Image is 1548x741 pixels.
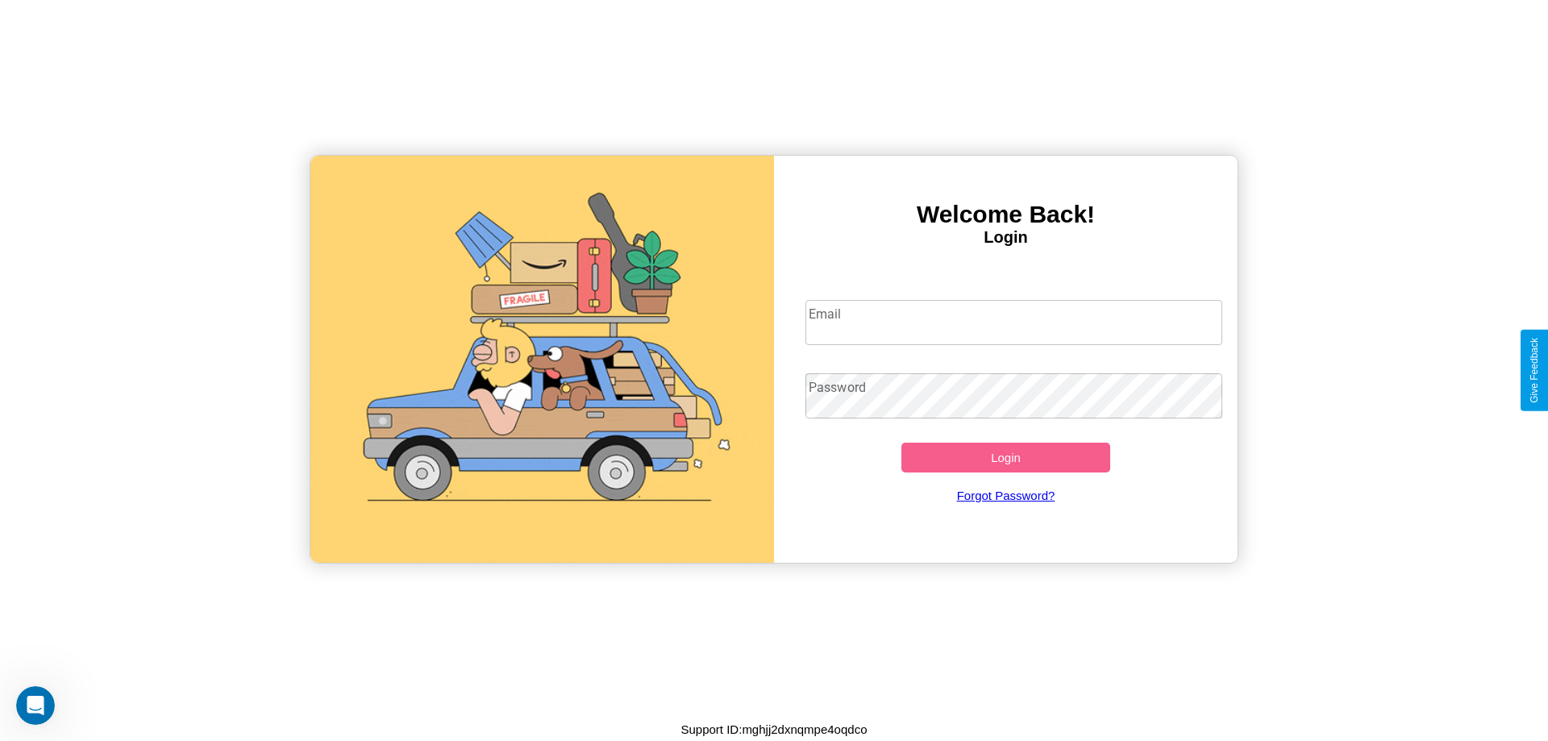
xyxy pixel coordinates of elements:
h3: Welcome Back! [774,201,1238,228]
p: Support ID: mghjj2dxnqmpe4oqdco [681,718,868,740]
h4: Login [774,228,1238,247]
a: Forgot Password? [797,472,1215,518]
img: gif [310,156,774,563]
iframe: Intercom live chat [16,686,55,725]
div: Give Feedback [1529,338,1540,403]
button: Login [901,443,1110,472]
